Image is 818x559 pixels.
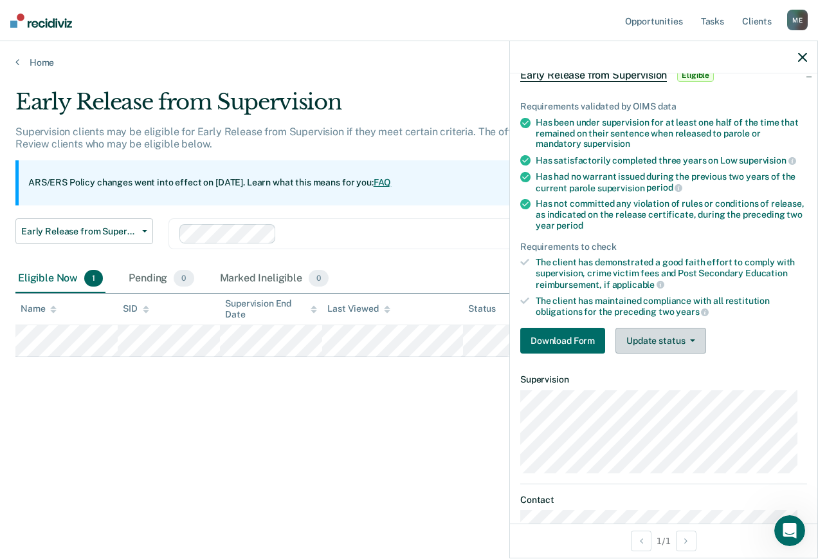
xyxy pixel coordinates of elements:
[520,242,807,252] div: Requirements to check
[520,328,605,354] button: Download Form
[126,265,196,293] div: Pending
[676,531,696,551] button: Next Opportunity
[15,89,752,126] div: Early Release from Supervision
[536,198,807,231] div: Has not committed any violation of rules or conditions of release, as indicated on the release ce...
[28,176,391,189] p: ARS/ERS Policy changes went into effect on [DATE]. Learn what this means for you:
[174,270,194,287] span: 0
[520,69,667,82] span: Early Release from Supervision
[15,57,803,68] a: Home
[217,265,332,293] div: Marked Ineligible
[225,298,317,320] div: Supervision End Date
[536,117,807,149] div: Has been under supervision for at least one half of the time that remained on their sentence when...
[677,69,714,82] span: Eligible
[520,495,807,506] dt: Contact
[510,524,817,558] div: 1 / 1
[646,182,682,193] span: period
[15,126,746,150] p: Supervision clients may be eligible for Early Release from Supervision if they meet certain crite...
[468,303,496,314] div: Status
[676,307,709,317] span: years
[787,10,808,30] div: M E
[631,531,651,551] button: Previous Opportunity
[510,55,817,96] div: Early Release from SupervisionEligible
[84,270,103,287] span: 1
[309,270,329,287] span: 0
[123,303,149,314] div: SID
[739,155,795,166] span: supervision
[15,265,105,293] div: Eligible Now
[612,279,664,290] span: applicable
[583,138,630,149] span: supervision
[556,220,583,231] span: period
[10,14,72,28] img: Recidiviz
[536,171,807,193] div: Has had no warrant issued during the previous two years of the current parole supervision
[327,303,390,314] div: Last Viewed
[536,257,807,290] div: The client has demonstrated a good faith effort to comply with supervision, crime victim fees and...
[536,155,807,166] div: Has satisfactorily completed three years on Low
[374,177,392,187] a: FAQ
[21,303,57,314] div: Name
[520,101,807,112] div: Requirements validated by OIMS data
[520,374,807,385] dt: Supervision
[21,226,137,237] span: Early Release from Supervision
[520,328,610,354] a: Navigate to form link
[615,328,706,354] button: Update status
[536,296,807,317] div: The client has maintained compliance with all restitution obligations for the preceding two
[774,515,805,546] iframe: Intercom live chat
